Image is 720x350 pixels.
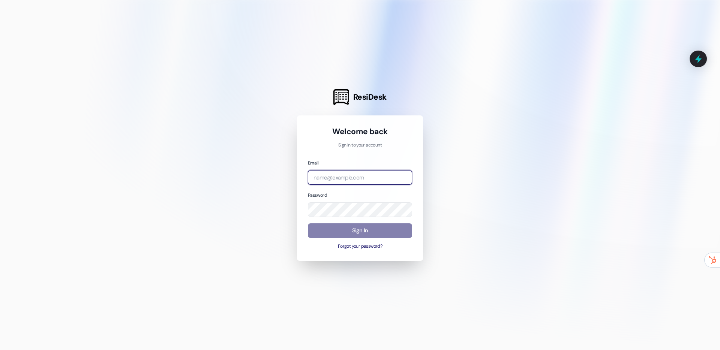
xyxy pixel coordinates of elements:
span: ResiDesk [353,92,387,102]
label: Password [308,192,327,198]
h1: Welcome back [308,126,412,137]
p: Sign in to your account [308,142,412,149]
input: name@example.com [308,170,412,185]
button: Forgot your password? [308,243,412,250]
button: Sign In [308,223,412,238]
label: Email [308,160,318,166]
img: ResiDesk Logo [333,89,349,105]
